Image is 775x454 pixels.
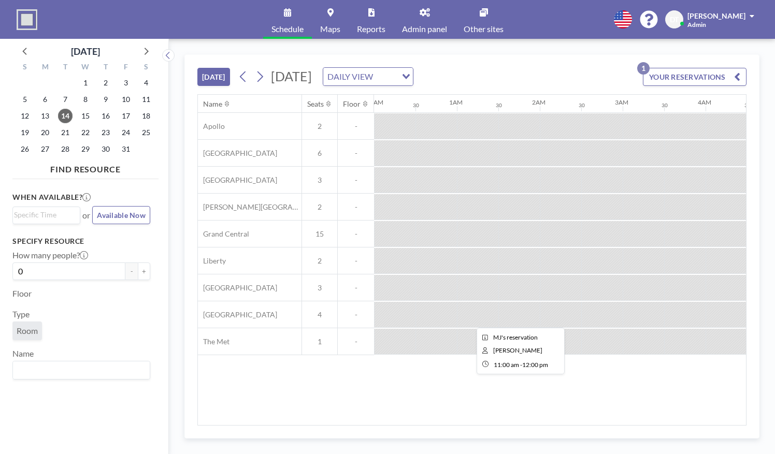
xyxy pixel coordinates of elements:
[302,337,337,346] span: 1
[78,125,93,140] span: Wednesday, October 22, 2025
[357,25,385,33] span: Reports
[532,98,546,106] div: 2AM
[78,142,93,156] span: Wednesday, October 29, 2025
[125,262,138,280] button: -
[670,15,679,24] span: DT
[14,209,74,221] input: Search for option
[35,61,55,75] div: M
[338,149,374,158] span: -
[95,61,116,75] div: T
[58,109,73,123] span: Tuesday, October 14, 2025
[13,207,80,223] div: Search for option
[698,98,711,106] div: 4AM
[38,142,52,156] span: Monday, October 27, 2025
[302,122,337,131] span: 2
[38,125,52,140] span: Monday, October 20, 2025
[119,76,133,90] span: Friday, October 3, 2025
[17,326,38,335] span: Room
[12,237,150,246] h3: Specify resource
[18,142,32,156] span: Sunday, October 26, 2025
[82,210,90,221] span: or
[198,149,277,158] span: [GEOGRAPHIC_DATA]
[307,99,324,109] div: Seats
[338,175,374,185] span: -
[119,92,133,107] span: Friday, October 10, 2025
[338,283,374,292] span: -
[198,175,277,185] span: [GEOGRAPHIC_DATA]
[98,142,113,156] span: Thursday, October 30, 2025
[14,363,144,377] input: Search for option
[338,229,374,239] span: -
[579,102,585,109] div: 30
[12,348,34,359] label: Name
[17,9,37,30] img: organization-logo
[98,76,113,90] span: Thursday, October 2, 2025
[116,61,136,75] div: F
[687,21,706,28] span: Admin
[58,92,73,107] span: Tuesday, October 7, 2025
[203,99,222,109] div: Name
[338,122,374,131] span: -
[198,256,226,266] span: Liberty
[376,70,396,83] input: Search for option
[302,283,337,292] span: 3
[139,92,153,107] span: Saturday, October 11, 2025
[198,229,249,239] span: Grand Central
[136,61,156,75] div: S
[302,229,337,239] span: 15
[302,175,337,185] span: 3
[119,125,133,140] span: Friday, October 24, 2025
[302,202,337,212] span: 2
[338,256,374,266] span: -
[138,262,150,280] button: +
[197,68,230,86] button: [DATE]
[18,109,32,123] span: Sunday, October 12, 2025
[496,102,502,109] div: 30
[323,68,413,85] div: Search for option
[119,109,133,123] span: Friday, October 17, 2025
[18,92,32,107] span: Sunday, October 5, 2025
[71,44,100,58] div: [DATE]
[98,125,113,140] span: Thursday, October 23, 2025
[198,283,277,292] span: [GEOGRAPHIC_DATA]
[637,62,650,75] p: 1
[302,256,337,266] span: 2
[338,202,374,212] span: -
[76,61,96,75] div: W
[13,361,150,379] div: Search for option
[58,125,73,140] span: Tuesday, October 21, 2025
[302,149,337,158] span: 6
[98,92,113,107] span: Thursday, October 9, 2025
[98,109,113,123] span: Thursday, October 16, 2025
[198,122,225,131] span: Apollo
[139,109,153,123] span: Saturday, October 18, 2025
[325,70,375,83] span: DAILY VIEW
[18,125,32,140] span: Sunday, October 19, 2025
[271,25,304,33] span: Schedule
[198,202,302,212] span: [PERSON_NAME][GEOGRAPHIC_DATA]
[78,76,93,90] span: Wednesday, October 1, 2025
[615,98,628,106] div: 3AM
[119,142,133,156] span: Friday, October 31, 2025
[271,68,312,84] span: [DATE]
[520,361,522,369] span: -
[92,206,150,224] button: Available Now
[687,11,745,20] span: [PERSON_NAME]
[78,109,93,123] span: Wednesday, October 15, 2025
[338,337,374,346] span: -
[320,25,340,33] span: Maps
[522,361,548,369] span: 12:00 PM
[198,310,277,319] span: [GEOGRAPHIC_DATA]
[38,109,52,123] span: Monday, October 13, 2025
[402,25,447,33] span: Admin panel
[413,102,419,109] div: 30
[493,333,538,341] span: MJ's reservation
[78,92,93,107] span: Wednesday, October 8, 2025
[55,61,76,75] div: T
[139,76,153,90] span: Saturday, October 4, 2025
[12,309,30,319] label: Type
[494,361,519,369] span: 11:00 AM
[12,160,159,174] h4: FIND RESOURCE
[97,211,146,219] span: Available Now
[338,310,374,319] span: -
